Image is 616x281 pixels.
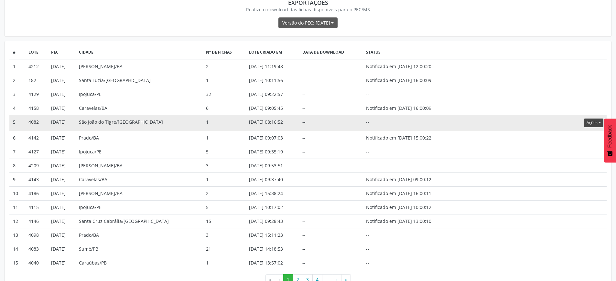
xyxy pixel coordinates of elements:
[9,256,25,270] td: 15
[249,49,296,55] div: Lote criado em
[48,172,76,186] td: [DATE]
[245,256,299,270] td: [DATE] 13:57:02
[14,6,602,13] div: Realize o download das fichas disponíveis para o PEC/MS
[79,49,199,55] div: Cidade
[202,214,245,228] td: 15
[28,49,44,55] div: Lote
[9,59,25,73] td: 1
[48,186,76,200] td: [DATE]
[202,131,245,145] td: 1
[245,200,299,214] td: [DATE] 10:17:02
[48,101,76,115] td: [DATE]
[245,228,299,242] td: [DATE] 15:11:23
[362,115,457,131] td: --
[25,73,48,87] td: 182
[245,101,299,115] td: [DATE] 09:05:45
[202,115,245,131] td: 1
[362,159,457,172] td: --
[245,214,299,228] td: [DATE] 09:28:43
[48,87,76,101] td: [DATE]
[278,17,338,28] button: Versão do PEC: [DATE]
[299,159,362,172] td: --
[362,145,457,159] td: --
[299,242,362,256] td: --
[25,145,48,159] td: 4127
[245,73,299,87] td: [DATE] 10:11:56
[299,186,362,200] td: --
[299,131,362,145] td: --
[299,59,362,73] td: --
[48,115,76,131] td: [DATE]
[362,101,457,115] td: Notificado em [DATE] 16:00:09
[51,49,72,55] div: PEC
[202,186,245,200] td: 2
[9,228,25,242] td: 13
[245,186,299,200] td: [DATE] 15:38:24
[48,200,76,214] td: [DATE]
[604,119,616,162] button: Feedback - Mostrar pesquisa
[245,87,299,101] td: [DATE] 09:22:57
[245,145,299,159] td: [DATE] 09:35:19
[9,131,25,145] td: 6
[299,73,362,87] td: --
[25,101,48,115] td: 4158
[457,46,607,59] th: Actions
[362,186,457,200] td: Notificado em [DATE] 16:00:11
[362,256,457,270] td: --
[25,186,48,200] td: 4186
[362,172,457,186] td: Notificado em [DATE] 09:00:12
[202,101,245,115] td: 6
[362,214,457,228] td: Notificado em [DATE] 13:00:10
[202,87,245,101] td: 32
[76,131,203,145] td: Prado/BA
[202,228,245,242] td: 3
[202,73,245,87] td: 1
[25,214,48,228] td: 4146
[362,59,457,73] td: Notificado em [DATE] 12:00:20
[76,186,203,200] td: [PERSON_NAME]/BA
[206,49,242,55] div: Nº de fichas
[202,172,245,186] td: 1
[9,145,25,159] td: 7
[25,59,48,73] td: 4212
[25,172,48,186] td: 4143
[299,200,362,214] td: --
[202,159,245,172] td: 3
[9,186,25,200] td: 10
[48,73,76,87] td: [DATE]
[302,49,359,55] div: Data de download
[362,73,457,87] td: Notificado em [DATE] 16:00:09
[48,159,76,172] td: [DATE]
[48,145,76,159] td: [DATE]
[76,87,203,101] td: Ipojuca/PE
[366,49,454,55] div: Status
[13,49,22,55] div: #
[25,228,48,242] td: 4098
[362,131,457,145] td: Notificado em [DATE] 15:00:22
[48,214,76,228] td: [DATE]
[245,242,299,256] td: [DATE] 14:18:53
[9,172,25,186] td: 9
[9,200,25,214] td: 11
[9,101,25,115] td: 4
[76,172,203,186] td: Caravelas/BA
[25,87,48,101] td: 4129
[9,214,25,228] td: 12
[76,242,203,256] td: Sumé/PB
[299,256,362,270] td: --
[48,131,76,145] td: [DATE]
[9,242,25,256] td: 14
[48,59,76,73] td: [DATE]
[76,214,203,228] td: Santa Cruz Cabrália/[GEOGRAPHIC_DATA]
[9,115,25,131] td: 5
[202,256,245,270] td: 1
[48,256,76,270] td: [DATE]
[76,200,203,214] td: Ipojuca/PE
[25,256,48,270] td: 4040
[25,242,48,256] td: 4083
[245,115,299,131] td: [DATE] 08:16:52
[76,73,203,87] td: Santa Luzia/[GEOGRAPHIC_DATA]
[607,125,613,148] span: Feedback
[202,242,245,256] td: 21
[76,101,203,115] td: Caravelas/BA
